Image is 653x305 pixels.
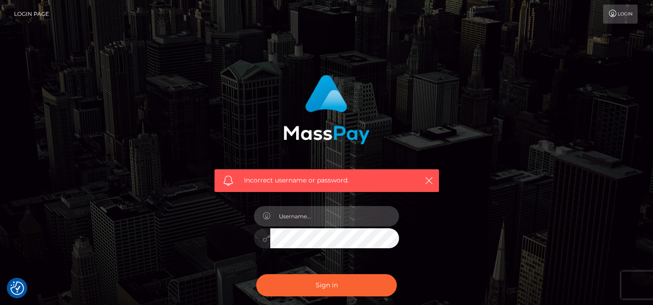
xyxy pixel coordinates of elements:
[270,206,399,226] input: Username...
[10,281,24,295] img: Revisit consent button
[14,5,49,24] a: Login Page
[256,274,397,296] button: Sign in
[10,281,24,295] button: Consent Preferences
[603,5,638,24] a: Login
[283,75,370,144] img: MassPay Login
[244,176,409,185] span: Incorrect username or password.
